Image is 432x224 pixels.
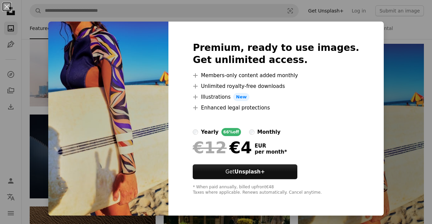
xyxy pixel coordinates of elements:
[193,104,359,112] li: Enhanced legal protections
[235,169,265,175] strong: Unsplash+
[193,129,198,135] input: yearly66%off
[193,139,226,156] span: €12
[193,139,252,156] div: €4
[254,143,287,149] span: EUR
[193,82,359,90] li: Unlimited royalty-free downloads
[201,128,218,136] div: yearly
[249,129,254,135] input: monthly
[221,128,241,136] div: 66% off
[193,42,359,66] h2: Premium, ready to use images. Get unlimited access.
[233,93,249,101] span: New
[193,164,297,179] button: GetUnsplash+
[193,71,359,79] li: Members-only content added monthly
[257,128,280,136] div: monthly
[48,22,168,216] img: premium_photo-1752659924623-491a6e7e2546
[254,149,287,155] span: per month *
[193,93,359,101] li: Illustrations
[193,185,359,195] div: * When paid annually, billed upfront €48 Taxes where applicable. Renews automatically. Cancel any...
